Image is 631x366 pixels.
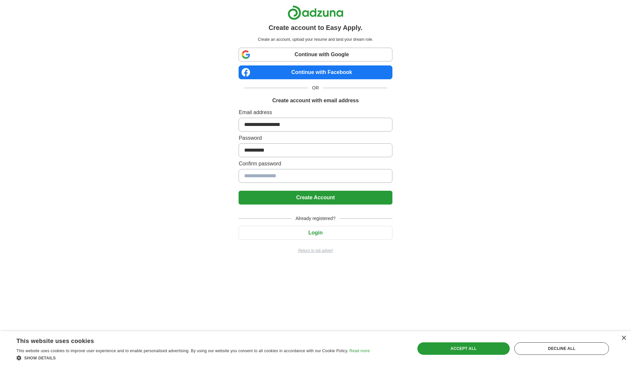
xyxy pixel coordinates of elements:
[272,97,359,105] h1: Create account with email address
[514,342,609,355] div: Decline all
[239,160,392,168] label: Confirm password
[239,134,392,142] label: Password
[621,336,626,341] div: Close
[292,215,339,222] span: Already registered?
[240,37,391,42] p: Create an account, upload your resume and land your dream role.
[239,248,392,254] a: Return to job advert
[16,349,348,353] span: This website uses cookies to improve user experience and to enable personalised advertising. By u...
[349,349,370,353] a: Read more, opens a new window
[417,342,510,355] div: Accept all
[239,226,392,240] button: Login
[239,109,392,116] label: Email address
[288,5,343,20] img: Adzuna logo
[269,23,362,33] h1: Create account to Easy Apply.
[24,356,56,360] span: Show details
[16,354,370,361] div: Show details
[239,48,392,61] a: Continue with Google
[239,65,392,79] a: Continue with Facebook
[239,191,392,205] button: Create Account
[308,85,323,91] span: OR
[16,335,353,345] div: This website uses cookies
[239,230,392,235] a: Login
